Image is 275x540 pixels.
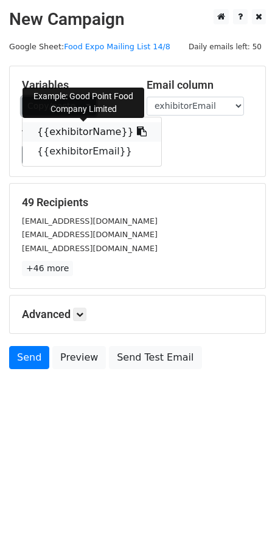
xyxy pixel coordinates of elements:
a: {{exhibitorName}} [23,122,161,142]
small: Google Sheet: [9,42,170,51]
a: Send [9,346,49,369]
h5: Variables [22,78,128,92]
a: Daily emails left: 50 [184,42,266,51]
a: Send Test Email [109,346,201,369]
iframe: Chat Widget [214,482,275,540]
div: 聊天小组件 [214,482,275,540]
h5: 49 Recipients [22,196,253,209]
div: Example: Good Point Food Company Limited [23,88,144,118]
a: Copy/paste... [22,97,96,116]
a: Food Expo Mailing List 14/8 [64,42,170,51]
a: {{exhibitorEmail}} [23,142,161,161]
a: +46 more [22,261,73,276]
small: [EMAIL_ADDRESS][DOMAIN_NAME] [22,230,158,239]
h5: Advanced [22,308,253,321]
small: [EMAIL_ADDRESS][DOMAIN_NAME] [22,216,158,226]
small: [EMAIL_ADDRESS][DOMAIN_NAME] [22,244,158,253]
span: Daily emails left: 50 [184,40,266,54]
h5: Email column [147,78,253,92]
a: Preview [52,346,106,369]
h2: New Campaign [9,9,266,30]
